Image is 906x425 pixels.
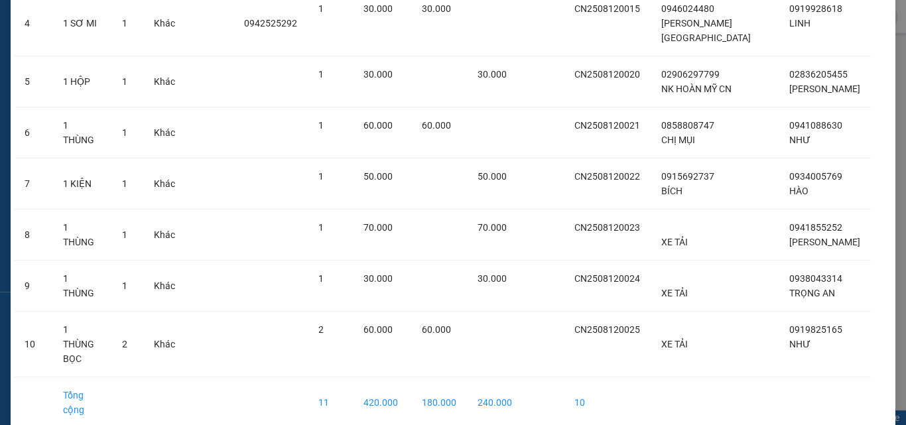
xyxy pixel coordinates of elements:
[14,107,52,158] td: 6
[661,339,688,349] span: XE TẢI
[52,312,111,377] td: 1 THÙNG BỌC
[363,324,393,335] span: 60.000
[789,69,848,80] span: 02836205455
[789,222,842,233] span: 0941855252
[14,158,52,210] td: 7
[789,135,810,145] span: NHƯ
[661,120,714,131] span: 0858808747
[143,312,186,377] td: Khác
[122,178,127,189] span: 1
[318,120,324,131] span: 1
[661,171,714,182] span: 0915692737
[14,312,52,377] td: 10
[661,186,682,196] span: BÍCH
[574,3,640,14] span: CN2508120015
[143,261,186,312] td: Khác
[52,56,111,107] td: 1 HỘP
[122,127,127,138] span: 1
[122,76,127,87] span: 1
[52,107,111,158] td: 1 THÙNG
[789,186,809,196] span: HÀO
[143,158,186,210] td: Khác
[122,339,127,349] span: 2
[363,222,393,233] span: 70.000
[574,120,640,131] span: CN2508120021
[789,120,842,131] span: 0941088630
[478,222,507,233] span: 70.000
[661,18,751,43] span: [PERSON_NAME][GEOGRAPHIC_DATA]
[661,135,695,145] span: CHỊ MỤI
[574,69,640,80] span: CN2508120020
[14,261,52,312] td: 9
[478,273,507,284] span: 30.000
[52,261,111,312] td: 1 THÙNG
[789,237,860,247] span: [PERSON_NAME]
[789,171,842,182] span: 0934005769
[363,3,393,14] span: 30.000
[789,84,860,94] span: [PERSON_NAME]
[789,3,842,14] span: 0919928618
[661,237,688,247] span: XE TẢI
[363,273,393,284] span: 30.000
[318,273,324,284] span: 1
[789,18,810,29] span: LINH
[789,288,835,298] span: TRỌNG AN
[363,171,393,182] span: 50.000
[52,158,111,210] td: 1 KIỆN
[14,56,52,107] td: 5
[574,171,640,182] span: CN2508120022
[661,69,720,80] span: 02906297799
[122,280,127,291] span: 1
[661,3,714,14] span: 0946024480
[363,69,393,80] span: 30.000
[143,56,186,107] td: Khác
[661,288,688,298] span: XE TẢI
[574,222,640,233] span: CN2508120023
[478,69,507,80] span: 30.000
[52,210,111,261] td: 1 THÙNG
[789,324,842,335] span: 0919825165
[122,18,127,29] span: 1
[574,273,640,284] span: CN2508120024
[661,84,732,94] span: NK HOÀN MỸ CN
[574,324,640,335] span: CN2508120025
[318,171,324,182] span: 1
[14,210,52,261] td: 8
[318,222,324,233] span: 1
[318,324,324,335] span: 2
[422,324,451,335] span: 60.000
[318,3,324,14] span: 1
[363,120,393,131] span: 60.000
[143,107,186,158] td: Khác
[789,339,810,349] span: NHƯ
[318,69,324,80] span: 1
[789,273,842,284] span: 0938043314
[244,18,297,29] span: 0942525292
[422,120,451,131] span: 60.000
[478,171,507,182] span: 50.000
[122,229,127,240] span: 1
[422,3,451,14] span: 30.000
[143,210,186,261] td: Khác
